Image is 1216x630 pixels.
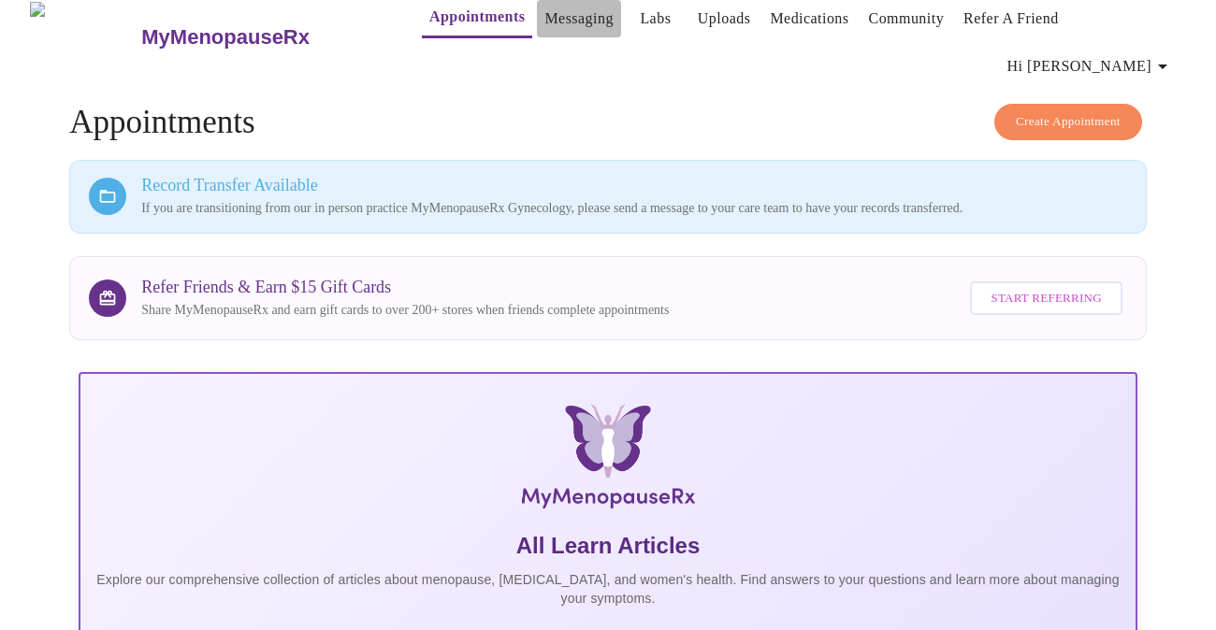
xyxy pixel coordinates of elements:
p: If you are transitioning from our in person practice MyMenopauseRx Gynecology, please send a mess... [141,199,1127,218]
a: Uploads [698,6,751,32]
button: Hi [PERSON_NAME] [1000,48,1181,85]
h5: All Learn Articles [95,531,1121,561]
a: Labs [640,6,671,32]
img: MyMenopauseRx Logo [30,2,139,72]
a: MyMenopauseRx [139,5,384,70]
p: Explore our comprehensive collection of articles about menopause, [MEDICAL_DATA], and women's hea... [95,570,1121,608]
p: Share MyMenopauseRx and earn gift cards to over 200+ stores when friends complete appointments [141,301,669,320]
h3: MyMenopauseRx [141,25,310,50]
span: Create Appointment [1016,111,1121,133]
a: Appointments [429,4,525,30]
a: Community [869,6,945,32]
a: Refer a Friend [963,6,1059,32]
h3: Record Transfer Available [141,176,1127,195]
span: Hi [PERSON_NAME] [1007,53,1174,79]
a: Medications [770,6,848,32]
button: Create Appointment [994,104,1142,140]
h3: Refer Friends & Earn $15 Gift Cards [141,278,669,297]
a: Messaging [544,6,613,32]
a: Start Referring [965,272,1126,325]
button: Start Referring [970,281,1122,316]
h4: Appointments [69,104,1147,141]
img: MyMenopauseRx Logo [254,404,962,516]
span: Start Referring [991,288,1101,309]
